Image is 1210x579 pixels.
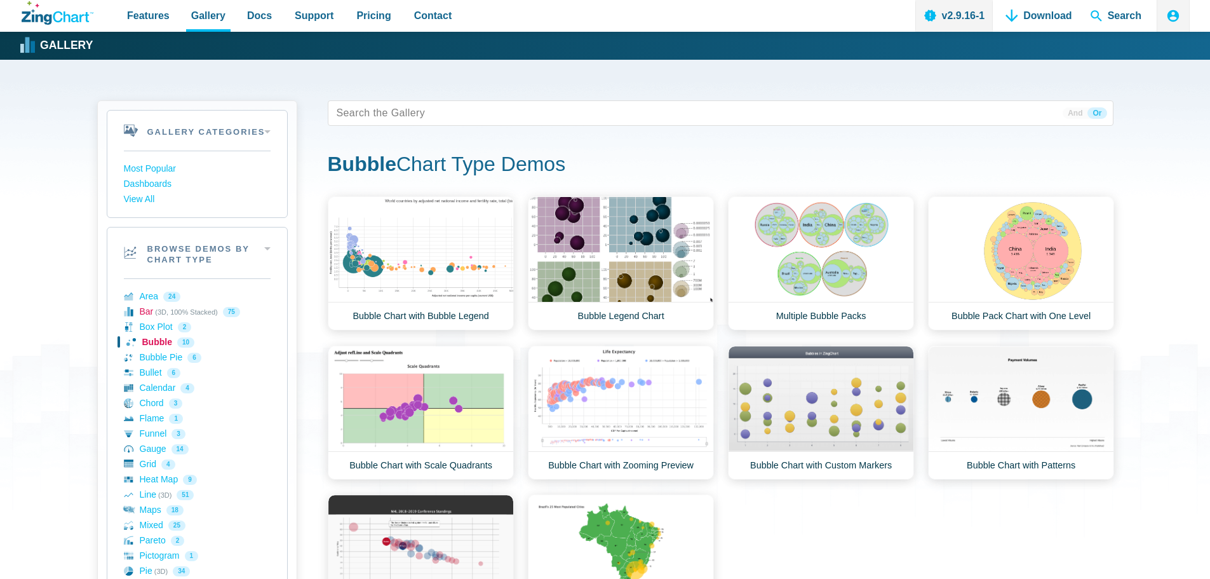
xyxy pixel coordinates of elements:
a: Bubble Chart with Scale Quadrants [328,346,514,480]
span: Contact [414,7,452,24]
span: Features [127,7,170,24]
span: Gallery [191,7,225,24]
a: ZingChart Logo. Click to return to the homepage [22,1,93,25]
span: And [1063,107,1087,119]
strong: Bubble [328,153,396,175]
a: Gallery [22,36,93,55]
a: Most Popular [124,161,271,177]
a: Bubble Pack Chart with One Level [928,196,1114,330]
span: Pricing [356,7,391,24]
span: Docs [247,7,272,24]
a: Bubble Chart with Zooming Preview [528,346,714,480]
h1: Chart Type Demos [328,151,1113,180]
h2: Browse Demos By Chart Type [107,228,287,278]
a: Multiple Bubble Packs [728,196,914,330]
a: Dashboards [124,177,271,192]
span: Support [295,7,333,24]
a: Bubble Legend Chart [528,196,714,330]
a: View All [124,192,271,207]
strong: Gallery [40,40,93,51]
a: Bubble Chart with Bubble Legend [328,196,514,330]
h2: Gallery Categories [107,111,287,151]
a: Bubble Chart with Patterns [928,346,1114,480]
span: Or [1087,107,1106,119]
a: Bubble Chart with Custom Markers [728,346,914,480]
